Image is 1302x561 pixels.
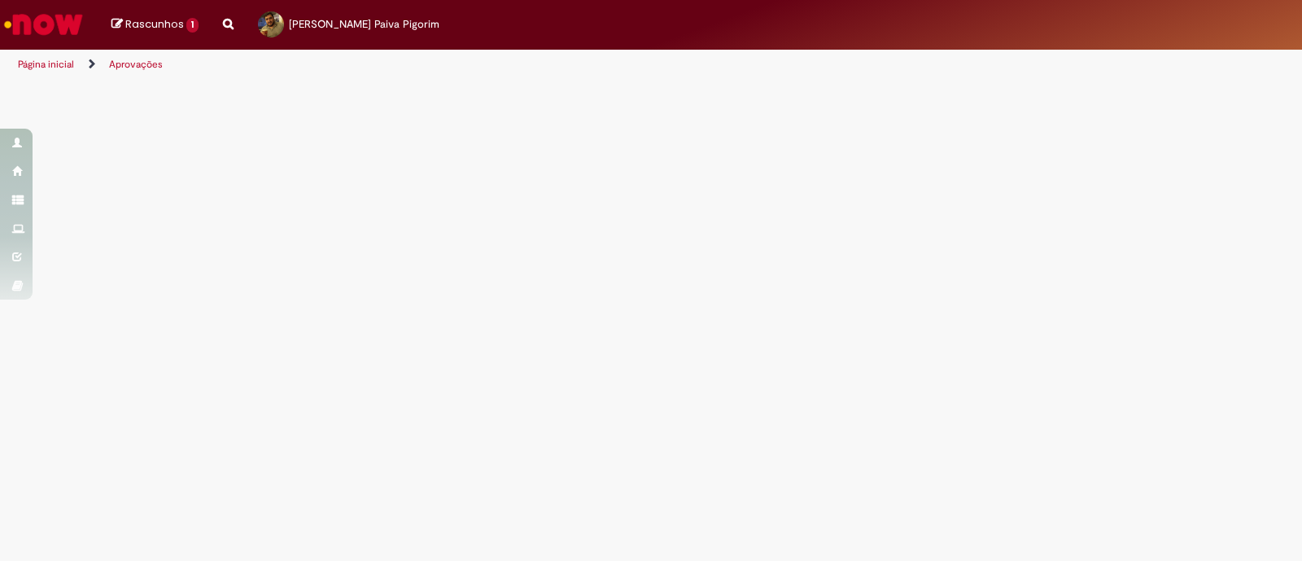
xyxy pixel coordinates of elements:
a: Aprovações [109,58,163,71]
img: ServiceNow [2,8,85,41]
span: [PERSON_NAME] Paiva Pigorim [289,17,439,31]
a: Página inicial [18,58,74,71]
ul: Trilhas de página [12,50,856,80]
span: 1 [186,18,199,33]
a: Rascunhos [111,17,199,33]
span: Rascunhos [125,16,184,32]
